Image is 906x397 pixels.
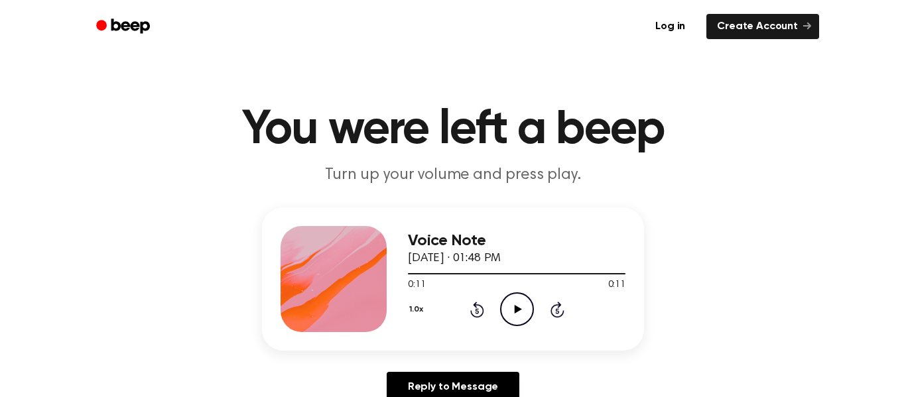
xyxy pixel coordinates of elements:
a: Log in [642,11,698,42]
a: Beep [87,14,162,40]
h3: Voice Note [408,232,625,250]
span: 0:11 [608,278,625,292]
h1: You were left a beep [113,106,793,154]
span: [DATE] · 01:48 PM [408,253,501,264]
a: Create Account [706,14,819,39]
button: 1.0x [408,298,428,321]
span: 0:11 [408,278,425,292]
p: Turn up your volume and press play. [198,164,708,186]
